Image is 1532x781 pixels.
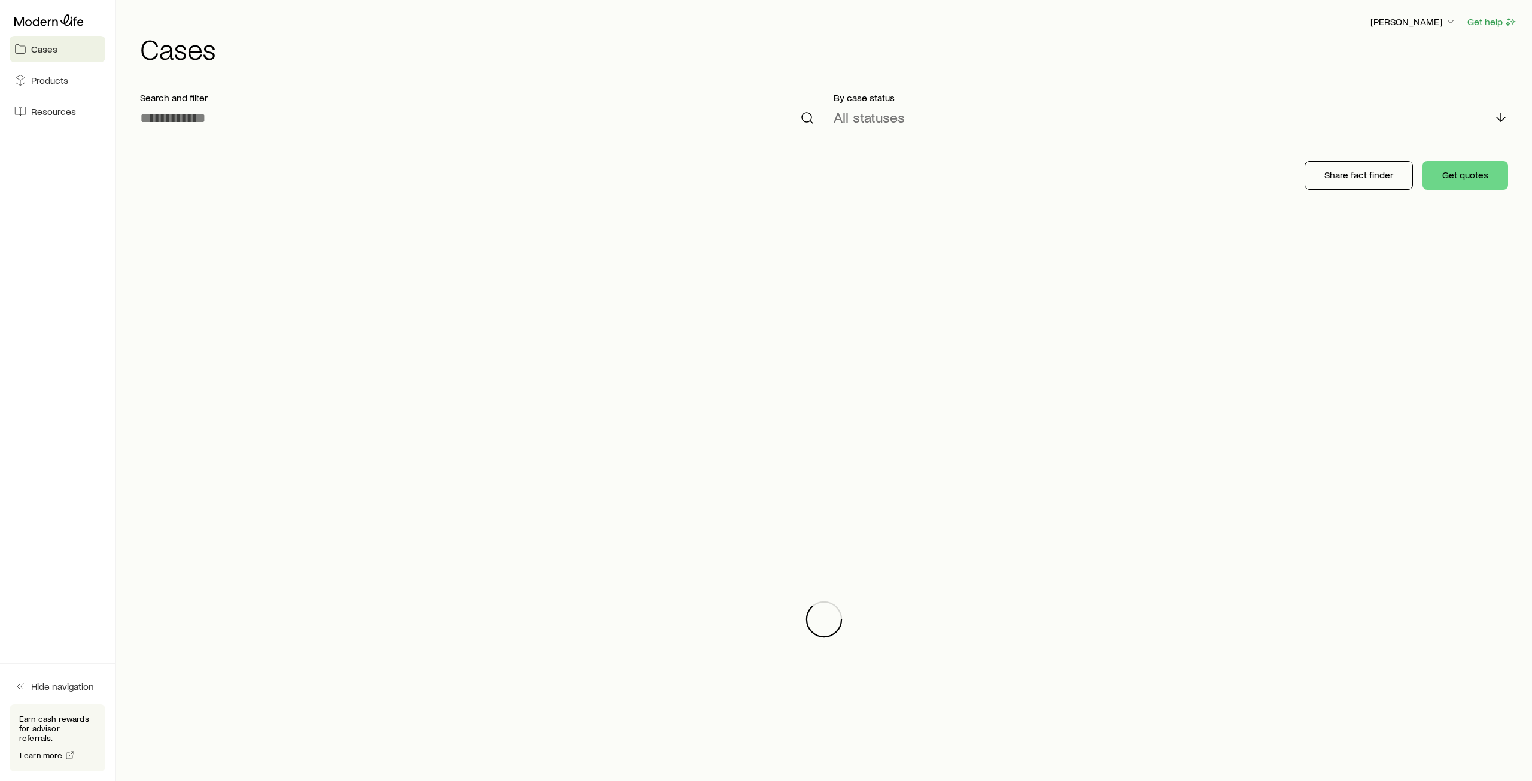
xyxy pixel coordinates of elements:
a: Products [10,67,105,93]
a: Cases [10,36,105,62]
p: By case status [834,92,1508,104]
button: Hide navigation [10,673,105,700]
p: Search and filter [140,92,814,104]
span: Resources [31,105,76,117]
button: [PERSON_NAME] [1370,15,1457,29]
button: Get quotes [1422,161,1508,190]
span: Learn more [20,751,63,759]
a: Resources [10,98,105,124]
span: Products [31,74,68,86]
span: Cases [31,43,57,55]
button: Share fact finder [1305,161,1413,190]
span: Hide navigation [31,680,94,692]
p: All statuses [834,109,905,126]
p: [PERSON_NAME] [1370,16,1457,28]
p: Share fact finder [1324,169,1393,181]
div: Earn cash rewards for advisor referrals.Learn more [10,704,105,771]
p: Earn cash rewards for advisor referrals. [19,714,96,743]
h1: Cases [140,34,1518,63]
button: Get help [1467,15,1518,29]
